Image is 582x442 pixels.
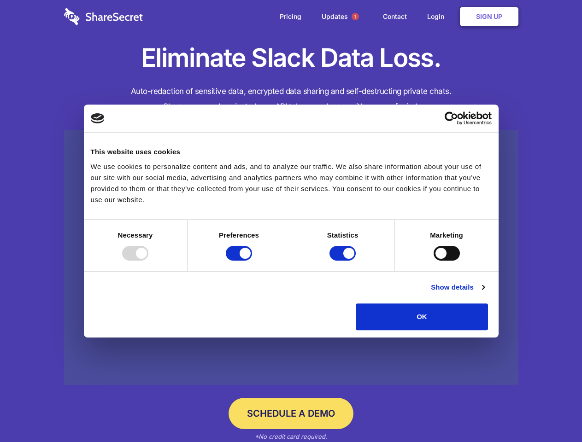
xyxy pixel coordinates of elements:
div: This website uses cookies [91,146,492,157]
img: logo [91,113,105,123]
em: *No credit card required. [255,433,327,440]
span: 1 [352,13,359,20]
a: Usercentrics Cookiebot - opens in a new window [411,111,492,125]
img: logo-wordmark-white-trans-d4663122ce5f474addd5e946df7df03e33cb6a1c49d2221995e7729f52c070b2.svg [64,8,143,25]
a: Sign Up [460,7,518,26]
strong: Preferences [219,231,259,239]
a: Wistia video thumbnail [64,130,518,385]
a: Contact [374,2,416,31]
div: We use cookies to personalize content and ads, and to analyze our traffic. We also share informat... [91,161,492,205]
a: Show details [431,282,484,293]
a: Schedule a Demo [229,398,353,429]
h1: Eliminate Slack Data Loss. [64,41,518,75]
a: Login [418,2,458,31]
a: Pricing [270,2,311,31]
button: OK [356,303,488,330]
strong: Marketing [430,231,463,239]
h4: Auto-redaction of sensitive data, encrypted data sharing and self-destructing private chats. Shar... [64,84,518,114]
strong: Necessary [118,231,153,239]
strong: Statistics [327,231,359,239]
